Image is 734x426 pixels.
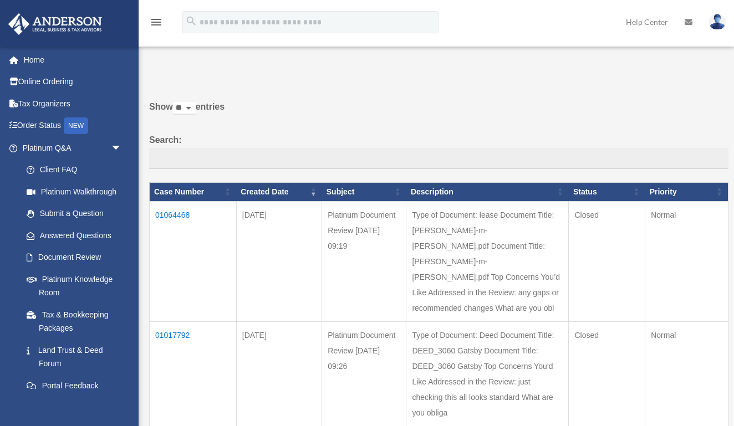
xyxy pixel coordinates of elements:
[16,268,133,304] a: Platinum Knowledge Room
[149,148,728,169] input: Search:
[322,182,406,201] th: Subject: activate to sort column ascending
[150,321,237,426] td: 01017792
[150,19,163,29] a: menu
[150,16,163,29] i: menu
[16,374,133,397] a: Portal Feedback
[149,132,728,169] label: Search:
[236,182,322,201] th: Created Date: activate to sort column ascending
[150,201,237,321] td: 01064468
[185,15,197,27] i: search
[16,181,133,203] a: Platinum Walkthrough
[111,137,133,160] span: arrow_drop_down
[8,115,139,137] a: Order StatusNEW
[16,304,133,339] a: Tax & Bookkeeping Packages
[16,339,133,374] a: Land Trust & Deed Forum
[8,71,139,93] a: Online Ordering
[8,93,139,115] a: Tax Organizers
[645,182,728,201] th: Priority: activate to sort column ascending
[8,137,133,159] a: Platinum Q&Aarrow_drop_down
[8,49,139,71] a: Home
[16,247,133,269] a: Document Review
[406,321,569,426] td: Type of Document: Deed Document Title: DEED_3060 Gatsby Document Title: DEED_3060 Gatsby Top Conc...
[569,201,645,321] td: Closed
[150,182,237,201] th: Case Number: activate to sort column ascending
[569,182,645,201] th: Status: activate to sort column ascending
[645,321,728,426] td: Normal
[322,321,406,426] td: Platinum Document Review [DATE] 09:26
[406,201,569,321] td: Type of Document: lease Document Title: [PERSON_NAME]-m-[PERSON_NAME].pdf Document Title: [PERSON...
[149,99,728,126] label: Show entries
[569,321,645,426] td: Closed
[5,13,105,35] img: Anderson Advisors Platinum Portal
[64,117,88,134] div: NEW
[173,102,196,115] select: Showentries
[406,182,569,201] th: Description: activate to sort column ascending
[645,201,728,321] td: Normal
[322,201,406,321] td: Platinum Document Review [DATE] 09:19
[16,203,133,225] a: Submit a Question
[236,321,322,426] td: [DATE]
[236,201,322,321] td: [DATE]
[16,159,133,181] a: Client FAQ
[16,224,128,247] a: Answered Questions
[709,14,726,30] img: User Pic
